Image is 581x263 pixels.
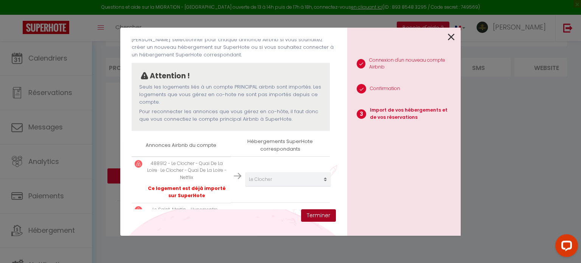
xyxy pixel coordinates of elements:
iframe: LiveChat chat widget [549,231,581,263]
button: Terminer [301,209,336,222]
p: [PERSON_NAME] sélectionner pour chaque annonce Airbnb si vous souhaitez créer un nouveau hébergem... [132,36,336,59]
p: Confirmation [370,85,400,92]
p: 488912 - Le Clocher - Quai De La Loire · Le Clocher - Quai De La Loire - Netflix [146,160,228,182]
p: Pour reconnecter les annonces que vous gérez en co-hôte, il faut donc que vous connectiez le comp... [139,108,322,123]
p: Attention ! [150,70,190,82]
p: Connexion d'un nouveau compte Airbnb [369,57,455,71]
p: Ce logement est déjà importé sur SuperHote [146,185,228,199]
th: Hébergements SuperHote correspondants [231,135,330,156]
p: Le Saint-Martin - Hypercentre - Netflix [146,206,228,221]
span: 3 [357,109,366,119]
th: Annonces Airbnb du compte [132,135,231,156]
p: Seuls les logements liés à un compte PRINCIPAL airbnb sont importés. Les logements que vous gérez... [139,83,322,106]
p: Import de vos hébergements et de vos réservations [370,107,455,121]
